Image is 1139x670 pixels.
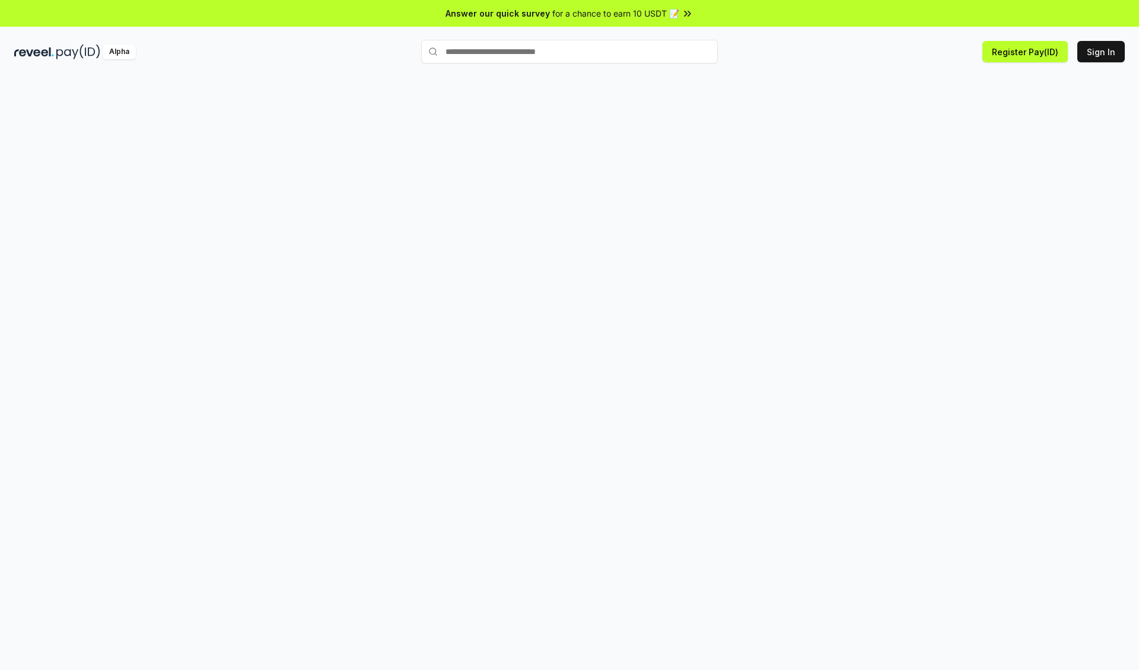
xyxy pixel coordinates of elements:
button: Sign In [1077,41,1125,62]
img: reveel_dark [14,45,54,59]
span: for a chance to earn 10 USDT 📝 [552,7,679,20]
span: Answer our quick survey [446,7,550,20]
img: pay_id [56,45,100,59]
div: Alpha [103,45,136,59]
button: Register Pay(ID) [982,41,1068,62]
